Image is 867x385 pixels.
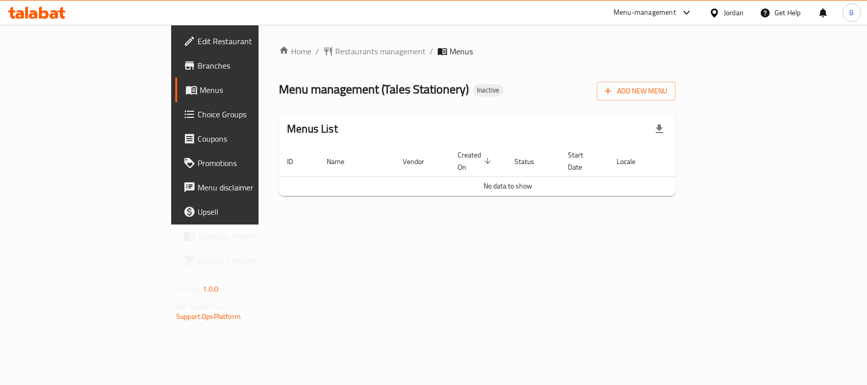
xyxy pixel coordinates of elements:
[458,149,494,173] span: Created On
[484,179,532,192] span: No data to show
[315,45,319,57] li: /
[176,300,223,313] span: Get support on:
[287,155,306,168] span: ID
[175,53,316,78] a: Branches
[198,254,308,267] span: Grocery Checklist
[279,45,676,57] nav: breadcrumb
[335,45,426,57] span: Restaurants management
[605,85,667,98] span: Add New Menu
[617,155,649,168] span: Locale
[198,35,308,47] span: Edit Restaurant
[198,157,308,169] span: Promotions
[176,282,201,296] span: Version:
[449,45,473,57] span: Menus
[279,146,737,196] table: enhanced table
[198,59,308,72] span: Branches
[198,133,308,145] span: Coupons
[614,7,676,19] div: Menu-management
[724,7,744,18] div: Jordan
[568,149,596,173] span: Start Date
[175,78,316,102] a: Menus
[647,117,671,141] div: Export file
[203,282,218,296] span: 1.0.0
[175,151,316,175] a: Promotions
[473,84,503,97] div: Inactive
[661,146,737,177] th: Actions
[175,29,316,53] a: Edit Restaurant
[515,155,548,168] span: Status
[176,310,241,323] a: Support.OpsPlatform
[597,82,676,101] button: Add New Menu
[287,121,338,137] h2: Menus List
[175,224,316,248] a: Coverage Report
[175,175,316,200] a: Menu disclaimer
[198,181,308,194] span: Menu disclaimer
[198,108,308,120] span: Choice Groups
[473,86,503,94] span: Inactive
[849,7,854,18] span: B
[200,84,308,96] span: Menus
[198,230,308,242] span: Coverage Report
[175,200,316,224] a: Upsell
[198,206,308,218] span: Upsell
[175,126,316,151] a: Coupons
[323,45,426,57] a: Restaurants management
[175,248,316,273] a: Grocery Checklist
[403,155,437,168] span: Vendor
[175,102,316,126] a: Choice Groups
[430,45,433,57] li: /
[279,78,469,101] span: Menu management ( Tales Stationery )
[327,155,358,168] span: Name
